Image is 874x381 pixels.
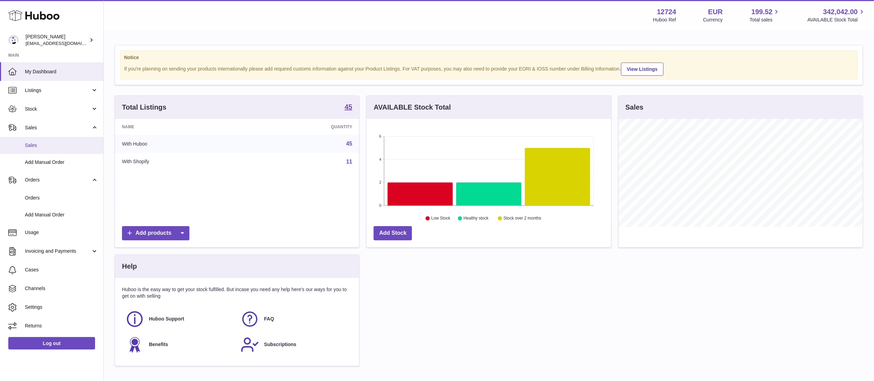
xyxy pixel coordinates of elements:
[823,7,858,17] span: 342,042.00
[26,34,88,47] div: [PERSON_NAME]
[25,177,91,183] span: Orders
[379,203,382,207] text: 0
[25,159,98,166] span: Add Manual Order
[621,63,664,76] a: View Listings
[626,103,643,112] h3: Sales
[464,216,489,221] text: Healthy stock
[25,68,98,75] span: My Dashboard
[750,7,780,23] a: 199.52 Total sales
[247,119,359,135] th: Quantity
[124,62,854,76] div: If you're planning on sending your products internationally please add required customs informati...
[346,159,353,165] a: 11
[26,40,102,46] span: [EMAIL_ADDRESS][DOMAIN_NAME]
[504,216,541,221] text: Stock over 2 months
[122,286,352,299] p: Huboo is the easy way to get your stock fulfilled. But incase you need any help here's our ways f...
[115,153,247,171] td: With Shopify
[8,35,19,45] img: internalAdmin-12724@internal.huboo.com
[708,7,723,17] strong: EUR
[241,310,349,328] a: FAQ
[241,335,349,354] a: Subscriptions
[122,103,167,112] h3: Total Listings
[25,267,98,273] span: Cases
[149,341,168,348] span: Benefits
[653,17,676,23] div: Huboo Ref
[379,180,382,185] text: 2
[25,304,98,310] span: Settings
[149,316,184,322] span: Huboo Support
[125,335,234,354] a: Benefits
[125,310,234,328] a: Huboo Support
[807,7,866,23] a: 342,042.00 AVAILABLE Stock Total
[25,323,98,329] span: Returns
[25,212,98,218] span: Add Manual Order
[431,216,451,221] text: Low Stock
[346,141,353,147] a: 45
[25,106,91,112] span: Stock
[264,341,296,348] span: Subscriptions
[115,135,247,153] td: With Huboo
[25,124,91,131] span: Sales
[751,7,772,17] span: 199.52
[115,119,247,135] th: Name
[124,54,854,61] strong: Notice
[25,248,91,254] span: Invoicing and Payments
[379,157,382,161] text: 4
[379,134,382,138] text: 6
[345,103,352,110] strong: 45
[750,17,780,23] span: Total sales
[703,17,723,23] div: Currency
[122,262,137,271] h3: Help
[657,7,676,17] strong: 12724
[25,285,98,292] span: Channels
[374,103,451,112] h3: AVAILABLE Stock Total
[25,229,98,236] span: Usage
[25,87,91,94] span: Listings
[25,195,98,201] span: Orders
[374,226,412,240] a: Add Stock
[122,226,189,240] a: Add products
[8,337,95,350] a: Log out
[345,103,352,112] a: 45
[807,17,866,23] span: AVAILABLE Stock Total
[25,142,98,149] span: Sales
[264,316,274,322] span: FAQ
